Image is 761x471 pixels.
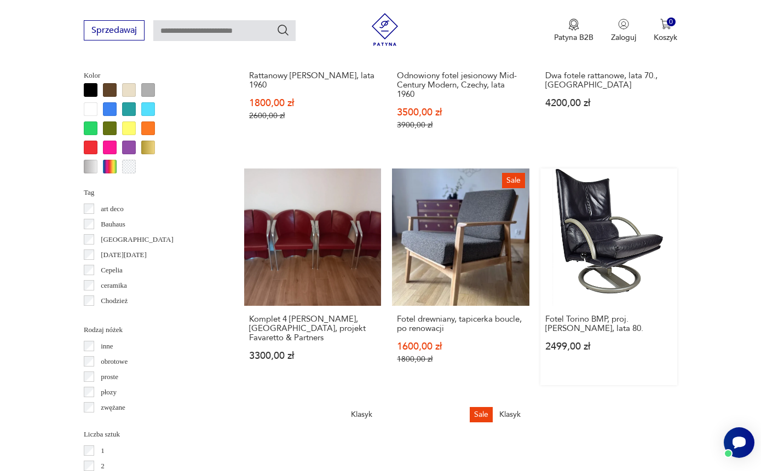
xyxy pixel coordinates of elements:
[84,187,218,199] p: Tag
[101,234,174,246] p: [GEOGRAPHIC_DATA]
[397,315,524,333] h3: Fotel drewniany, tapicerka boucle, po renowacji
[276,24,290,37] button: Szukaj
[611,19,636,43] button: Zaloguj
[611,32,636,43] p: Zaloguj
[392,168,529,385] a: SaleFotel drewniany, tapicerka boucle, po renowacjiFotel drewniany, tapicerka boucle, po renowacj...
[554,32,593,43] p: Patyna B2B
[660,19,671,30] img: Ikona koszyka
[249,98,376,108] p: 1800,00 zł
[101,402,125,414] p: zwężane
[244,168,381,385] a: Komplet 4 foteli Estel, Włochy, projekt Favaretto & PartnersKomplet 4 [PERSON_NAME], [GEOGRAPHIC_...
[397,71,524,99] h3: Odnowiony fotel jesionowy Mid-Century Modern, Czechy, lata 1960
[654,32,677,43] p: Koszyk
[101,280,127,292] p: ceramika
[249,315,376,342] h3: Komplet 4 [PERSON_NAME], [GEOGRAPHIC_DATA], projekt Favaretto & Partners
[568,19,579,31] img: Ikona medalu
[249,71,376,90] h3: Rattanowy [PERSON_NAME], lata 1960
[397,120,524,130] p: 3900,00 zł
[101,203,124,215] p: art deco
[101,310,127,322] p: Ćmielów
[101,371,118,383] p: proste
[101,356,128,368] p: obrotowe
[545,315,672,333] h3: Fotel Torino BMP, proj. [PERSON_NAME], lata 80.
[249,351,376,360] p: 3300,00 zł
[554,19,593,43] a: Ikona medaluPatyna B2B
[84,27,145,35] a: Sprzedawaj
[101,264,123,276] p: Cepelia
[101,340,113,352] p: inne
[368,13,401,46] img: Patyna - sklep z meblami i dekoracjami vintage
[397,108,524,117] p: 3500,00 zł
[540,168,677,385] a: Fotel Torino BMP, proj. Rolf Benz, lata 80.Fotel Torino BMP, proj. [PERSON_NAME], lata 80.2499,00 zł
[249,111,376,120] p: 2600,00 zł
[545,71,672,90] h3: Dwa fotele rattanowe, lata 70., [GEOGRAPHIC_DATA]
[545,342,672,351] p: 2499,00 zł
[101,249,147,261] p: [DATE][DATE]
[84,69,218,82] p: Kolor
[84,428,218,440] p: Liczba sztuk
[397,354,524,364] p: 1800,00 zł
[545,98,672,108] p: 4200,00 zł
[101,218,125,230] p: Bauhaus
[101,386,117,398] p: płozy
[101,295,128,307] p: Chodzież
[654,19,677,43] button: 0Koszyk
[84,324,218,336] p: Rodzaj nóżek
[397,342,524,351] p: 1600,00 zł
[101,445,105,457] p: 1
[84,20,145,40] button: Sprzedawaj
[618,19,629,30] img: Ikonka użytkownika
[667,18,676,27] div: 0
[554,19,593,43] button: Patyna B2B
[724,427,754,458] iframe: Smartsupp widget button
